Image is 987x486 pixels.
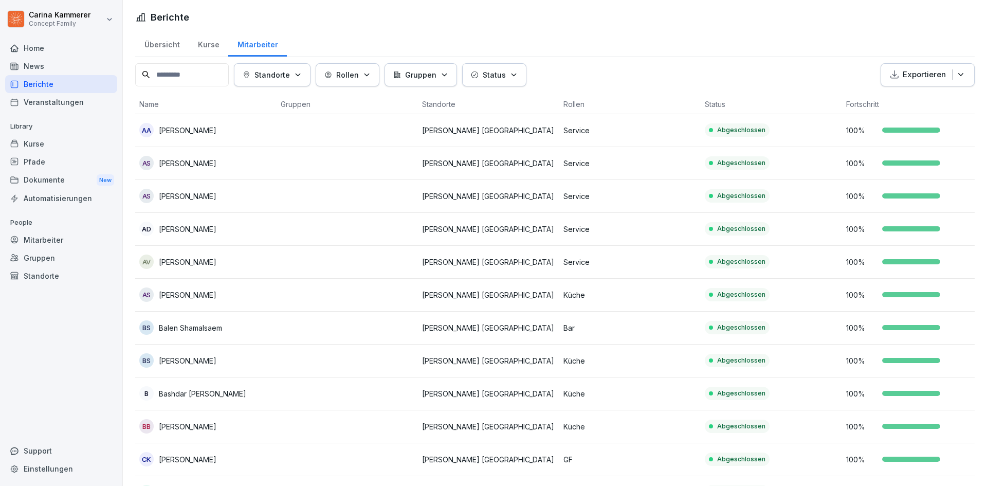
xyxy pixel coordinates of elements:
button: Exportieren [881,63,975,86]
p: [PERSON_NAME] [159,191,216,202]
a: Übersicht [135,30,189,57]
p: Küche [563,355,697,366]
div: News [5,57,117,75]
div: Mitarbeiter [5,231,117,249]
p: People [5,214,117,231]
th: Standorte [418,95,559,114]
p: Abgeschlossen [717,158,765,168]
p: Abgeschlossen [717,356,765,365]
p: Küche [563,421,697,432]
p: [PERSON_NAME] [159,454,216,465]
div: B [139,386,154,401]
p: [PERSON_NAME] [GEOGRAPHIC_DATA] [422,125,555,136]
p: Exportieren [903,69,946,81]
p: [PERSON_NAME] [159,224,216,235]
p: 100 % [846,454,877,465]
p: [PERSON_NAME] [159,290,216,300]
a: Kurse [5,135,117,153]
p: 100 % [846,191,877,202]
a: Mitarbeiter [228,30,287,57]
div: Dokumente [5,171,117,190]
p: 100 % [846,355,877,366]
p: [PERSON_NAME] [159,257,216,267]
p: Rollen [336,69,359,80]
div: AV [139,255,154,269]
div: Pfade [5,153,117,171]
th: Status [701,95,842,114]
button: Gruppen [385,63,457,86]
p: 100 % [846,421,877,432]
div: Gruppen [5,249,117,267]
p: [PERSON_NAME] [159,125,216,136]
p: Gruppen [405,69,436,80]
p: Abgeschlossen [717,290,765,299]
p: [PERSON_NAME] [GEOGRAPHIC_DATA] [422,322,555,333]
p: Bashdar [PERSON_NAME] [159,388,246,399]
a: Kurse [189,30,228,57]
div: Automatisierungen [5,189,117,207]
th: Gruppen [277,95,418,114]
p: Abgeschlossen [717,389,765,398]
a: DokumenteNew [5,171,117,190]
p: 100 % [846,388,877,399]
p: [PERSON_NAME] [GEOGRAPHIC_DATA] [422,224,555,235]
p: [PERSON_NAME] [GEOGRAPHIC_DATA] [422,454,555,465]
p: 100 % [846,125,877,136]
p: Library [5,118,117,135]
div: BB [139,419,154,434]
th: Name [135,95,277,114]
div: AS [139,287,154,302]
p: Abgeschlossen [717,224,765,233]
a: Einstellungen [5,460,117,478]
div: AD [139,222,154,236]
p: Abgeschlossen [717,191,765,201]
p: 100 % [846,224,877,235]
p: [PERSON_NAME] [159,355,216,366]
p: Service [563,191,697,202]
div: Support [5,442,117,460]
div: CK [139,452,154,466]
p: Service [563,224,697,235]
th: Rollen [559,95,701,114]
button: Status [462,63,526,86]
p: [PERSON_NAME] [GEOGRAPHIC_DATA] [422,257,555,267]
p: Service [563,158,697,169]
a: Home [5,39,117,57]
p: [PERSON_NAME] [GEOGRAPHIC_DATA] [422,388,555,399]
p: Status [483,69,506,80]
div: BS [139,353,154,368]
p: [PERSON_NAME] [GEOGRAPHIC_DATA] [422,421,555,432]
p: [PERSON_NAME] [GEOGRAPHIC_DATA] [422,158,555,169]
p: 100 % [846,257,877,267]
p: [PERSON_NAME] [GEOGRAPHIC_DATA] [422,290,555,300]
p: Abgeschlossen [717,257,765,266]
p: Service [563,125,697,136]
p: [PERSON_NAME] [GEOGRAPHIC_DATA] [422,191,555,202]
p: Balen Shamalsaem [159,322,222,333]
p: Küche [563,290,697,300]
p: Carina Kammerer [29,11,90,20]
a: Standorte [5,267,117,285]
p: [PERSON_NAME] [GEOGRAPHIC_DATA] [422,355,555,366]
div: Berichte [5,75,117,93]
button: Standorte [234,63,310,86]
button: Rollen [316,63,379,86]
div: AA [139,123,154,137]
p: 100 % [846,158,877,169]
p: Service [563,257,697,267]
p: [PERSON_NAME] [159,158,216,169]
div: AS [139,156,154,170]
p: 100 % [846,290,877,300]
a: Veranstaltungen [5,93,117,111]
th: Fortschritt [842,95,983,114]
div: AS [139,189,154,203]
p: Abgeschlossen [717,422,765,431]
